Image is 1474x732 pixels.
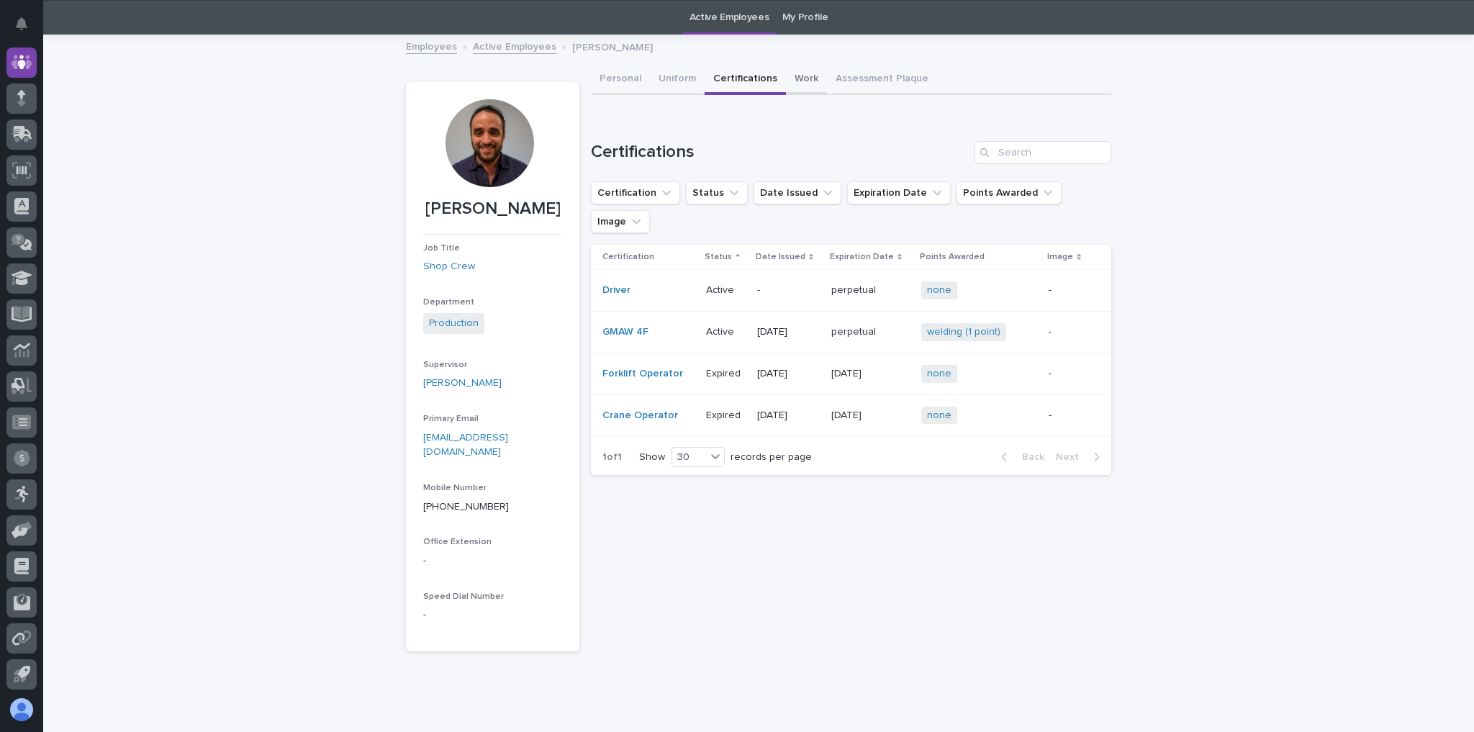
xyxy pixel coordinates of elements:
tr: GMAW 4F ActiveActive [DATE]perpetualperpetual welding (1 point) - [591,311,1111,353]
div: Notifications [18,17,37,40]
a: Active Employees [473,37,556,54]
p: Status [705,249,732,265]
p: Certification [602,249,654,265]
a: My Profile [782,1,828,35]
p: records per page [731,451,812,464]
span: Mobile Number [423,484,487,492]
button: users-avatar [6,695,37,725]
button: Notifications [6,9,37,39]
p: [DATE] [757,410,820,422]
p: - [1049,326,1088,338]
p: - [423,553,562,569]
a: welding (1 point) [927,326,1000,338]
p: - [1049,410,1088,422]
button: Image [591,210,650,233]
span: Primary Email [423,415,479,423]
span: Back [1013,452,1044,462]
p: perpetual [831,281,879,297]
p: [DATE] [831,365,864,380]
span: Next [1056,452,1088,462]
button: Points Awarded [957,181,1062,204]
input: Search [975,141,1111,164]
p: Show [639,451,665,464]
a: Employees [406,37,457,54]
span: Department [423,298,474,307]
button: Personal [591,65,650,95]
tr: Crane Operator ExpiredExpired [DATE][DATE][DATE] none - [591,394,1111,436]
p: perpetual [831,323,879,338]
p: Active [706,281,737,297]
a: Driver [602,284,630,297]
button: Back [990,451,1050,464]
p: Expiration Date [830,249,894,265]
span: Supervisor [423,361,467,369]
span: Speed Dial Number [423,592,504,601]
p: [DATE] [831,407,864,422]
a: [PHONE_NUMBER] [423,502,509,512]
div: 30 [672,450,706,465]
button: Assessment Plaque [827,65,937,95]
button: Expiration Date [847,181,951,204]
button: Certifications [705,65,786,95]
p: - [757,284,820,297]
p: - [423,607,562,623]
p: Expired [706,365,743,380]
p: - [1049,284,1088,297]
p: [DATE] [757,326,820,338]
p: Image [1047,249,1073,265]
p: Expired [706,407,743,422]
button: Status [686,181,748,204]
a: GMAW 4F [602,326,648,338]
a: Active Employees [689,1,769,35]
button: Certification [591,181,680,204]
span: Job Title [423,244,460,253]
p: Active [706,323,737,338]
button: Uniform [650,65,705,95]
tr: Driver ActiveActive -perpetualperpetual none - [591,270,1111,312]
a: Forklift Operator [602,368,683,380]
p: Points Awarded [920,249,985,265]
p: Date Issued [756,249,805,265]
button: Date Issued [754,181,841,204]
a: none [927,284,951,297]
p: - [1049,368,1088,380]
h1: Certifications [591,142,969,163]
button: Next [1050,451,1111,464]
p: [PERSON_NAME] [423,199,562,220]
a: [PERSON_NAME] [423,376,502,391]
a: Production [429,316,479,331]
p: [DATE] [757,368,820,380]
p: 1 of 1 [591,440,633,475]
p: [PERSON_NAME] [572,38,653,54]
tr: Forklift Operator ExpiredExpired [DATE][DATE][DATE] none - [591,353,1111,394]
a: [EMAIL_ADDRESS][DOMAIN_NAME] [423,433,508,458]
a: Shop Crew [423,259,475,274]
a: none [927,410,951,422]
span: Office Extension [423,538,492,546]
a: Crane Operator [602,410,678,422]
a: none [927,368,951,380]
button: Work [786,65,827,95]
